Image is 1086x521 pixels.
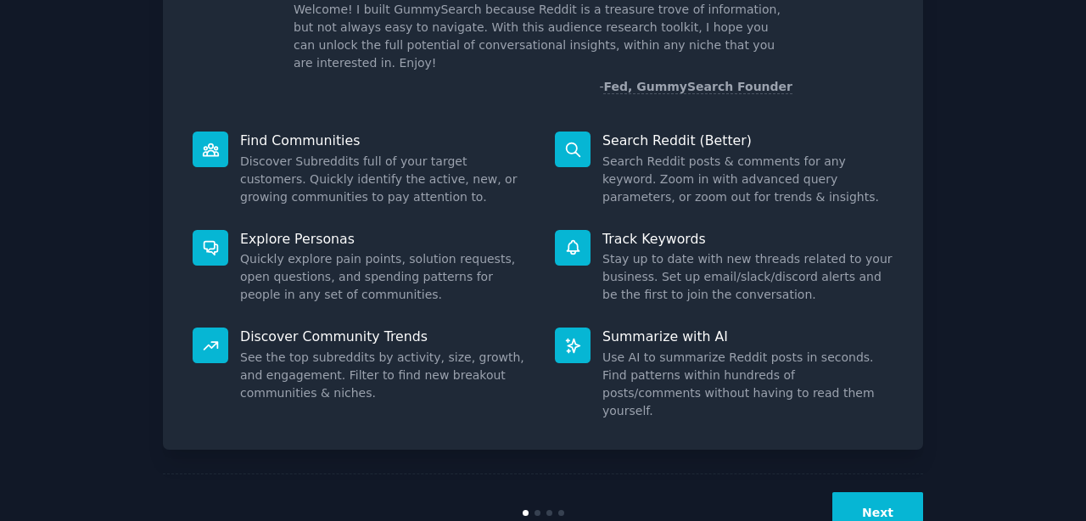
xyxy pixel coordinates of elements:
[240,132,531,149] p: Find Communities
[602,230,893,248] p: Track Keywords
[240,153,531,206] dd: Discover Subreddits full of your target customers. Quickly identify the active, new, or growing c...
[602,250,893,304] dd: Stay up to date with new threads related to your business. Set up email/slack/discord alerts and ...
[602,328,893,345] p: Summarize with AI
[603,80,792,94] a: Fed, GummySearch Founder
[240,230,531,248] p: Explore Personas
[240,349,531,402] dd: See the top subreddits by activity, size, growth, and engagement. Filter to find new breakout com...
[240,328,531,345] p: Discover Community Trends
[602,132,893,149] p: Search Reddit (Better)
[294,1,792,72] p: Welcome! I built GummySearch because Reddit is a treasure trove of information, but not always ea...
[240,250,531,304] dd: Quickly explore pain points, solution requests, open questions, and spending patterns for people ...
[602,349,893,420] dd: Use AI to summarize Reddit posts in seconds. Find patterns within hundreds of posts/comments with...
[602,153,893,206] dd: Search Reddit posts & comments for any keyword. Zoom in with advanced query parameters, or zoom o...
[599,78,792,96] div: -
